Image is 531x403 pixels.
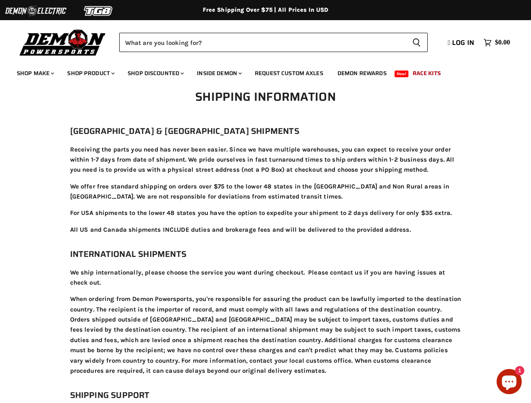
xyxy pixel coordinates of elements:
a: Inside Demon [191,65,247,82]
ul: Main menu [10,61,508,82]
h1: Shipping Information [140,90,392,103]
a: Shop Discounted [121,65,189,82]
p: We ship internationally, please choose the service you want during checkout. Please contact us if... [70,267,461,288]
form: Product [119,33,428,52]
img: Demon Electric Logo 2 [4,3,67,19]
a: Demon Rewards [331,65,393,82]
button: Search [405,33,428,52]
p: We offer free standard shipping on orders over $75 to the lower 48 states in the [GEOGRAPHIC_DATA... [70,181,461,202]
img: Demon Powersports [17,27,109,57]
a: Shop Make [10,65,59,82]
input: Search [119,33,405,52]
img: TGB Logo 2 [67,3,130,19]
p: For USA shipments to the lower 48 states you have the option to expedite your shipment to 2 days ... [70,208,461,218]
p: All US and Canada shipments INCLUDE duties and brokerage fees and will be delivered to the provid... [70,225,461,235]
h2: International Shipments [70,247,461,261]
h2: [GEOGRAPHIC_DATA] & [GEOGRAPHIC_DATA] Shipments [70,124,461,138]
a: Race Kits [406,65,447,82]
a: Shop Product [61,65,120,82]
span: Log in [452,37,474,48]
span: New! [395,71,409,77]
a: Request Custom Axles [248,65,330,82]
p: When ordering from Demon Powersports, you're responsible for assuring the product can be lawfully... [70,294,461,376]
a: Log in [444,39,479,47]
h2: Shipping Support [70,388,461,402]
a: $0.00 [479,37,514,49]
p: Receiving the parts you need has never been easier. Since we have multiple warehouses, you can ex... [70,144,461,175]
inbox-online-store-chat: Shopify online store chat [494,369,524,396]
span: $0.00 [495,39,510,47]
